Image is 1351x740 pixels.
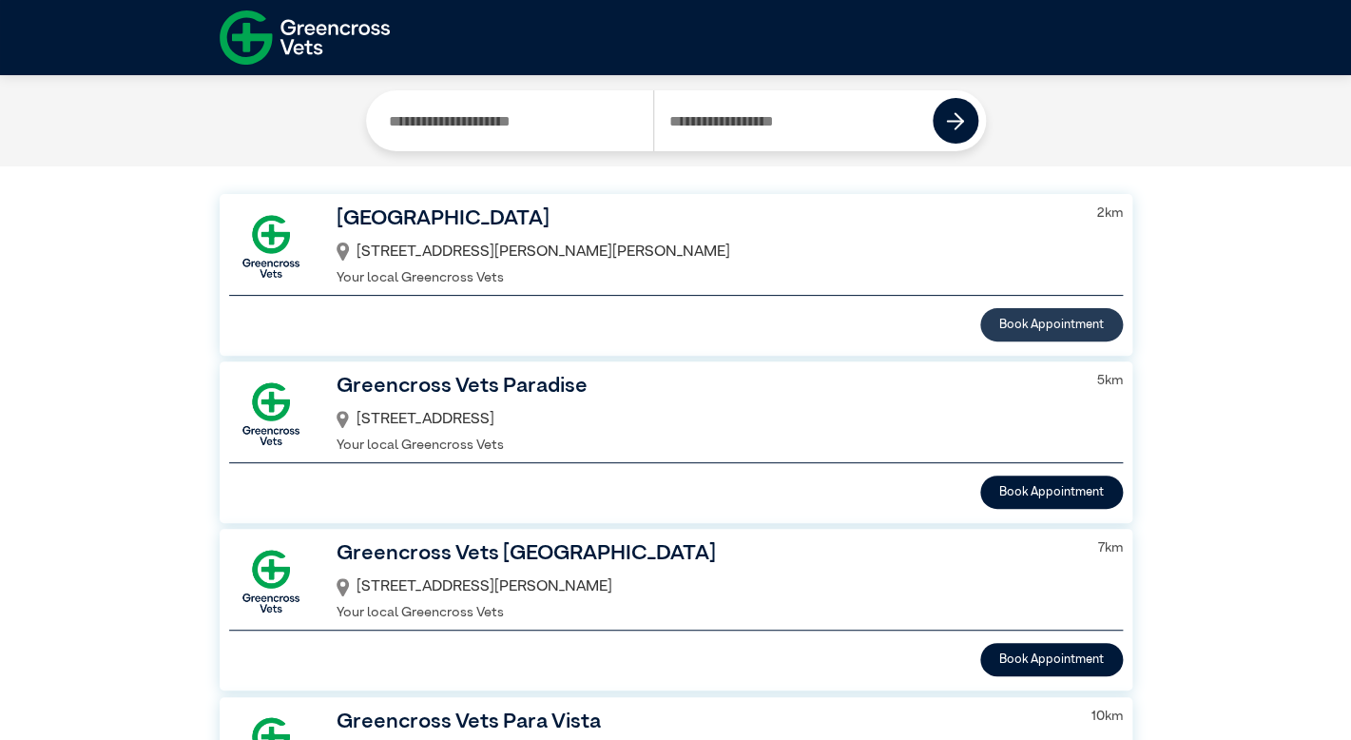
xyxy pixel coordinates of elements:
h3: [GEOGRAPHIC_DATA] [337,204,1072,236]
img: icon-right [946,112,964,130]
button: Book Appointment [980,643,1123,676]
input: Search by Clinic Name [374,90,653,151]
p: Your local Greencross Vets [337,603,1073,624]
button: Book Appointment [980,308,1123,341]
h3: Greencross Vets Para Vista [337,707,1067,739]
div: [STREET_ADDRESS][PERSON_NAME][PERSON_NAME] [337,236,1072,268]
img: GX-Square.png [229,204,313,288]
p: Your local Greencross Vets [337,268,1072,289]
h3: Greencross Vets [GEOGRAPHIC_DATA] [337,538,1073,571]
p: 2 km [1097,204,1123,224]
div: [STREET_ADDRESS][PERSON_NAME] [337,571,1073,603]
div: [STREET_ADDRESS] [337,403,1072,436]
img: GX-Square.png [229,539,313,623]
h3: Greencross Vets Paradise [337,371,1072,403]
button: Book Appointment [980,476,1123,509]
p: Your local Greencross Vets [337,436,1072,457]
p: 7 km [1098,538,1123,559]
img: GX-Square.png [229,372,313,456]
input: Search by Postcode [653,90,934,151]
p: 10 km [1091,707,1123,728]
p: 5 km [1097,371,1123,392]
img: f-logo [220,5,390,70]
